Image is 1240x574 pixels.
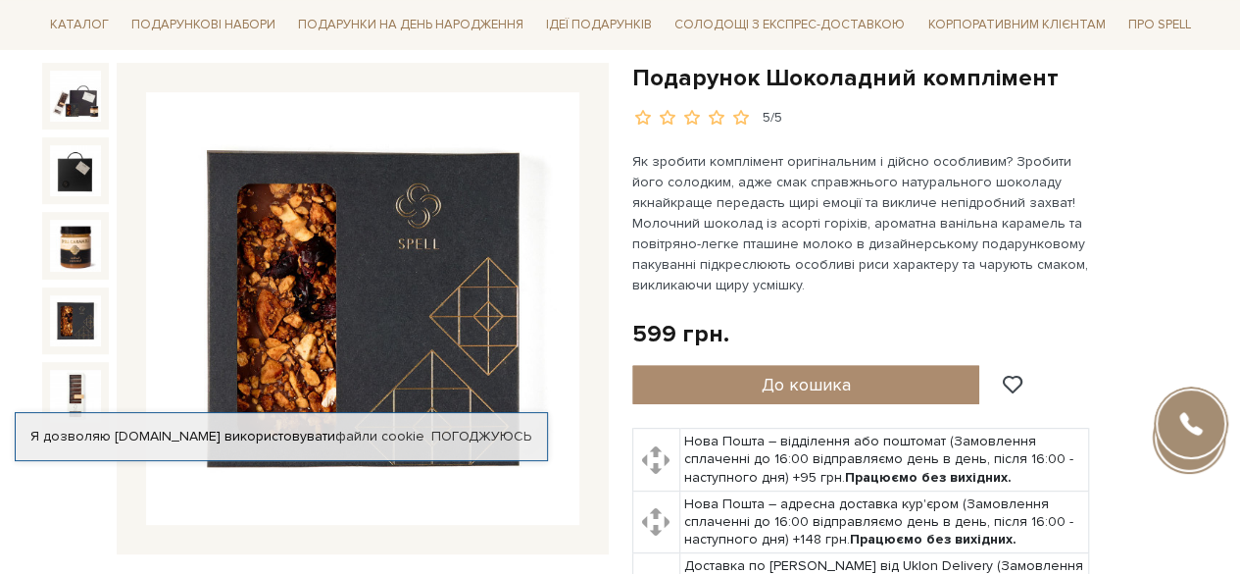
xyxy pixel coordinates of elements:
[50,145,101,196] img: Подарунок Шоколадний комплімент
[632,63,1199,93] h1: Подарунок Шоколадний комплімент
[124,10,283,40] span: Подарункові набори
[761,374,850,395] span: До кошика
[679,491,1088,553] td: Нова Пошта – адресна доставка кур'єром (Замовлення сплаченні до 16:00 відправляємо день в день, п...
[146,92,579,526] img: Подарунок Шоколадний комплімент
[50,370,101,421] img: Подарунок Шоколадний комплімент
[1119,10,1198,40] span: Про Spell
[50,71,101,122] img: Подарунок Шоколадний комплімент
[632,319,729,349] div: 599 грн.
[335,428,424,444] a: файли cookie
[632,151,1092,295] p: Як зробити комплімент оригінальним і дійсно особливим? Зробити його солодким, адже смак справжньо...
[16,428,547,445] div: Я дозволяю [DOMAIN_NAME] використовувати
[50,220,101,271] img: Подарунок Шоколадний комплімент
[845,469,1012,486] b: Працюємо без вихідних.
[679,429,1088,492] td: Нова Пошта – відділення або поштомат (Замовлення сплаченні до 16:00 відправляємо день в день, піс...
[290,10,531,40] span: Подарунки на День народження
[50,295,101,346] img: Подарунок Шоколадний комплімент
[632,365,980,404] button: До кошика
[538,10,660,40] span: Ідеї подарунків
[850,531,1017,548] b: Працюємо без вихідних.
[763,109,782,128] div: 5/5
[42,10,117,40] span: Каталог
[919,8,1113,41] a: Корпоративним клієнтам
[431,428,531,445] a: Погоджуюсь
[667,8,913,41] a: Солодощі з експрес-доставкою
